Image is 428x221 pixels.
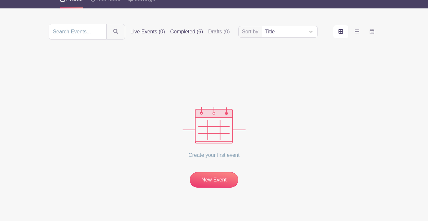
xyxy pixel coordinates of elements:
label: Drafts (0) [208,28,230,36]
div: filters [130,28,230,36]
a: New Event [190,172,238,188]
input: Search Events... [49,24,107,40]
label: Sort by [242,28,260,36]
p: Create your first event [183,144,246,167]
label: Completed (6) [170,28,203,36]
div: order and view [333,25,379,38]
img: events_empty-56550af544ae17c43cc50f3ebafa394433d06d5f1891c01edc4b5d1d59cfda54.svg [183,107,246,144]
label: Live Events (0) [130,28,165,36]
